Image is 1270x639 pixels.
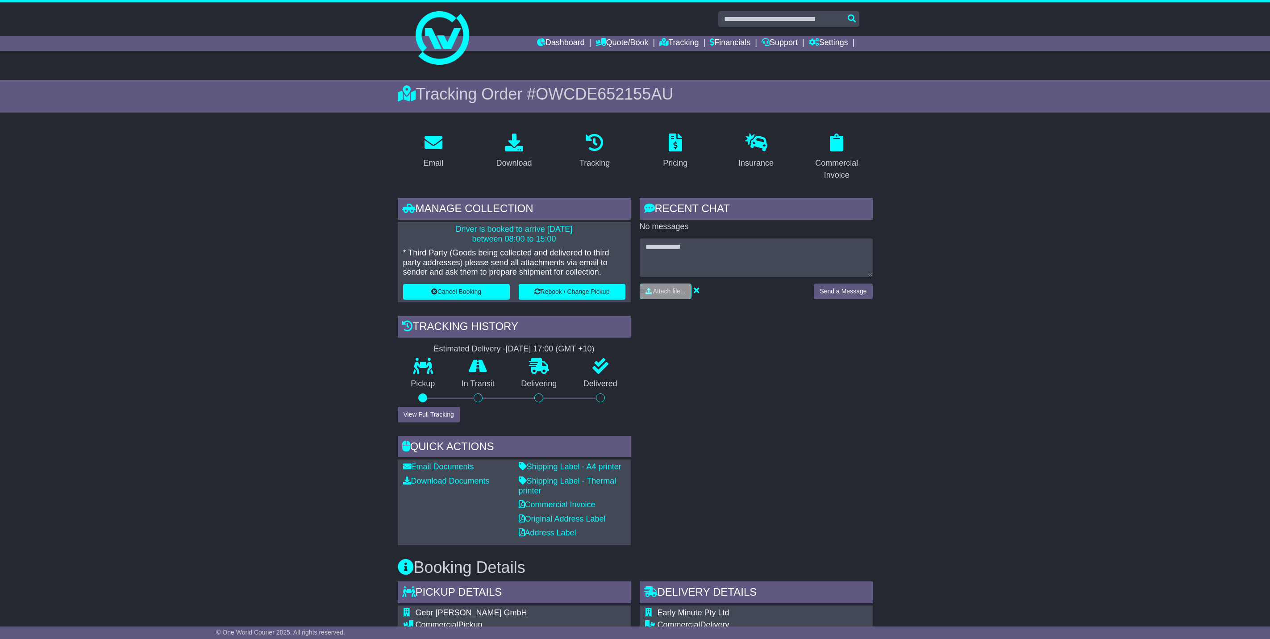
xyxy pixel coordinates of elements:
[807,157,867,181] div: Commercial Invoice
[403,248,625,277] p: * Third Party (Goods being collected and delivered to third party addresses) please send all atta...
[658,620,700,629] span: Commercial
[423,157,443,169] div: Email
[640,198,873,222] div: RECENT CHAT
[519,500,595,509] a: Commercial Invoice
[658,620,860,630] div: Delivery
[216,629,345,636] span: © One World Courier 2025. All rights reserved.
[417,130,449,172] a: Email
[448,379,508,389] p: In Transit
[640,581,873,606] div: Delivery Details
[398,344,631,354] div: Estimated Delivery -
[398,316,631,340] div: Tracking history
[640,222,873,232] p: No messages
[537,36,585,51] a: Dashboard
[801,130,873,184] a: Commercial Invoice
[579,157,610,169] div: Tracking
[403,284,510,300] button: Cancel Booking
[574,130,616,172] a: Tracking
[595,36,648,51] a: Quote/Book
[403,225,625,244] p: Driver is booked to arrive [DATE] between 08:00 to 15:00
[398,559,873,576] h3: Booking Details
[536,85,673,103] span: OWCDE652155AU
[398,407,460,422] button: View Full Tracking
[398,84,873,104] div: Tracking Order #
[809,36,848,51] a: Settings
[403,476,490,485] a: Download Documents
[519,476,616,495] a: Shipping Label - Thermal printer
[738,157,774,169] div: Insurance
[659,36,699,51] a: Tracking
[519,528,576,537] a: Address Label
[519,284,625,300] button: Rebook / Change Pickup
[403,462,474,471] a: Email Documents
[519,514,606,523] a: Original Address Label
[416,620,618,630] div: Pickup
[814,284,872,299] button: Send a Message
[519,462,621,471] a: Shipping Label - A4 printer
[733,130,779,172] a: Insurance
[762,36,798,51] a: Support
[490,130,537,172] a: Download
[658,608,729,617] span: Early Minute Pty Ltd
[398,436,631,460] div: Quick Actions
[416,608,527,617] span: Gebr [PERSON_NAME] GmbH
[398,581,631,606] div: Pickup Details
[657,130,693,172] a: Pricing
[506,344,595,354] div: [DATE] 17:00 (GMT +10)
[663,157,687,169] div: Pricing
[496,157,532,169] div: Download
[570,379,631,389] p: Delivered
[508,379,570,389] p: Delivering
[710,36,750,51] a: Financials
[398,379,449,389] p: Pickup
[398,198,631,222] div: Manage collection
[416,620,458,629] span: Commercial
